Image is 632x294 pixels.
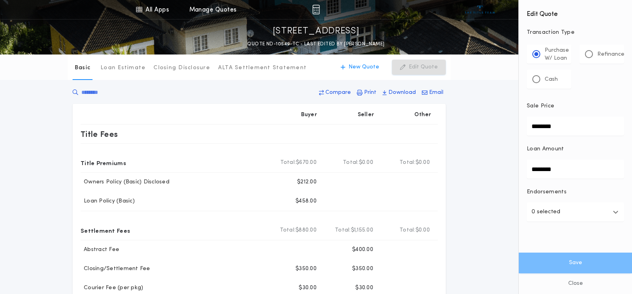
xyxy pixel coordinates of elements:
p: Download [388,89,416,97]
p: Compare [325,89,351,97]
span: $670.00 [296,159,317,167]
p: $350.00 [295,265,317,273]
p: Settlement Fees [81,224,130,237]
img: vs-icon [465,6,495,14]
p: Buyer [301,111,317,119]
p: Edit Quote [409,63,438,71]
p: Sale Price [527,102,554,110]
button: 0 selected [527,202,624,222]
p: Abstract Fee [81,246,119,254]
b: Total: [280,159,296,167]
button: New Quote [333,60,387,75]
p: $212.00 [297,178,317,186]
p: Title Fees [81,128,118,140]
p: $458.00 [295,197,317,205]
p: $30.00 [299,284,317,292]
span: $1,155.00 [351,226,373,234]
input: Loan Amount [527,160,624,179]
p: Loan Amount [527,145,564,153]
button: Compare [317,86,353,100]
button: Download [380,86,418,100]
p: Purchase W/ Loan [545,47,569,62]
p: Courier Fee (per pkg) [81,284,143,292]
p: 0 selected [532,207,560,217]
b: Total: [400,226,415,234]
input: Sale Price [527,117,624,136]
h4: Edit Quote [527,5,624,19]
p: Owners Policy (Basic) Disclosed [81,178,169,186]
p: Seller [358,111,374,119]
button: Print [354,86,379,100]
button: Email [419,86,446,100]
span: $0.00 [415,226,430,234]
p: Closing/Settlement Fee [81,265,150,273]
img: img [312,5,320,14]
p: Print [364,89,376,97]
p: Endorsements [527,188,624,196]
p: $400.00 [352,246,373,254]
p: $30.00 [355,284,373,292]
button: Close [519,273,632,294]
b: Total: [335,226,351,234]
button: Edit Quote [392,60,446,75]
p: Other [415,111,431,119]
p: [STREET_ADDRESS] [273,25,360,38]
p: New Quote [348,63,379,71]
button: Save [519,253,632,273]
p: Transaction Type [527,29,624,37]
b: Total: [343,159,359,167]
p: Loan Estimate [100,64,146,72]
span: $880.00 [295,226,317,234]
p: Loan Policy (Basic) [81,197,135,205]
p: Closing Disclosure [154,64,210,72]
p: Basic [75,64,91,72]
p: Email [429,89,443,97]
span: $0.00 [359,159,373,167]
p: $350.00 [352,265,373,273]
p: ALTA Settlement Statement [218,64,307,72]
p: Title Premiums [81,156,126,169]
p: Cash [545,76,558,84]
p: Refinance [597,51,624,58]
span: $0.00 [415,159,430,167]
b: Total: [280,226,296,234]
p: QUOTE ND-10549-TC - LAST EDITED BY [PERSON_NAME] [247,40,384,48]
b: Total: [400,159,415,167]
